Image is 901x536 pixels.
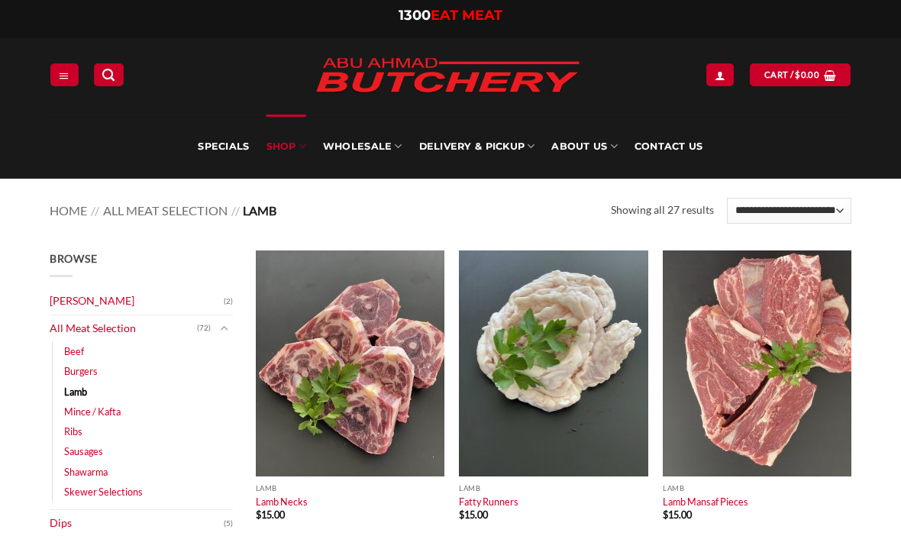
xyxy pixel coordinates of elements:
[323,115,402,179] a: Wholesale
[419,115,535,179] a: Delivery & Pickup
[91,203,99,218] span: //
[224,512,233,535] span: (5)
[64,421,82,441] a: Ribs
[50,203,87,218] a: Home
[64,361,98,381] a: Burgers
[663,496,748,508] a: Lamb Mansaf Pieces
[727,198,851,224] select: Shop order
[706,63,734,86] a: Login
[459,509,464,521] span: $
[64,482,143,502] a: Skewer Selections
[50,63,78,86] a: Menu
[256,484,444,492] p: Lamb
[459,250,647,476] img: Fatty Runners
[663,484,851,492] p: Lamb
[103,203,228,218] a: All Meat Selection
[50,288,224,315] a: [PERSON_NAME]
[50,315,197,342] a: All Meat Selection
[459,496,518,508] a: Fatty Runners
[302,47,593,105] img: Abu Ahmad Butchery
[64,382,87,402] a: Lamb
[64,441,103,461] a: Sausages
[266,115,306,179] a: SHOP
[224,290,233,313] span: (2)
[64,402,121,421] a: Mince / Kafta
[256,509,261,521] span: $
[94,63,123,86] a: Search
[231,203,240,218] span: //
[256,509,285,521] bdi: 15.00
[243,203,276,218] span: Lamb
[459,484,647,492] p: Lamb
[256,250,444,476] img: Lamb Necks
[215,320,233,337] button: Toggle
[64,341,84,361] a: Beef
[197,317,211,340] span: (72)
[256,496,308,508] a: Lamb Necks
[663,509,692,521] bdi: 15.00
[399,7,502,24] a: 1300EAT MEAT
[551,115,617,179] a: About Us
[399,7,431,24] span: 1300
[663,250,851,476] img: Lamb-Mansaf-Pieces
[795,68,800,82] span: $
[431,7,502,24] span: EAT MEAT
[459,509,488,521] bdi: 15.00
[663,509,668,521] span: $
[795,69,819,79] bdi: 0.00
[50,252,97,265] span: Browse
[64,462,108,482] a: Shawarma
[198,115,249,179] a: Specials
[635,115,703,179] a: Contact Us
[611,202,714,219] p: Showing all 27 results
[764,68,819,82] span: Cart /
[750,63,851,86] a: View cart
